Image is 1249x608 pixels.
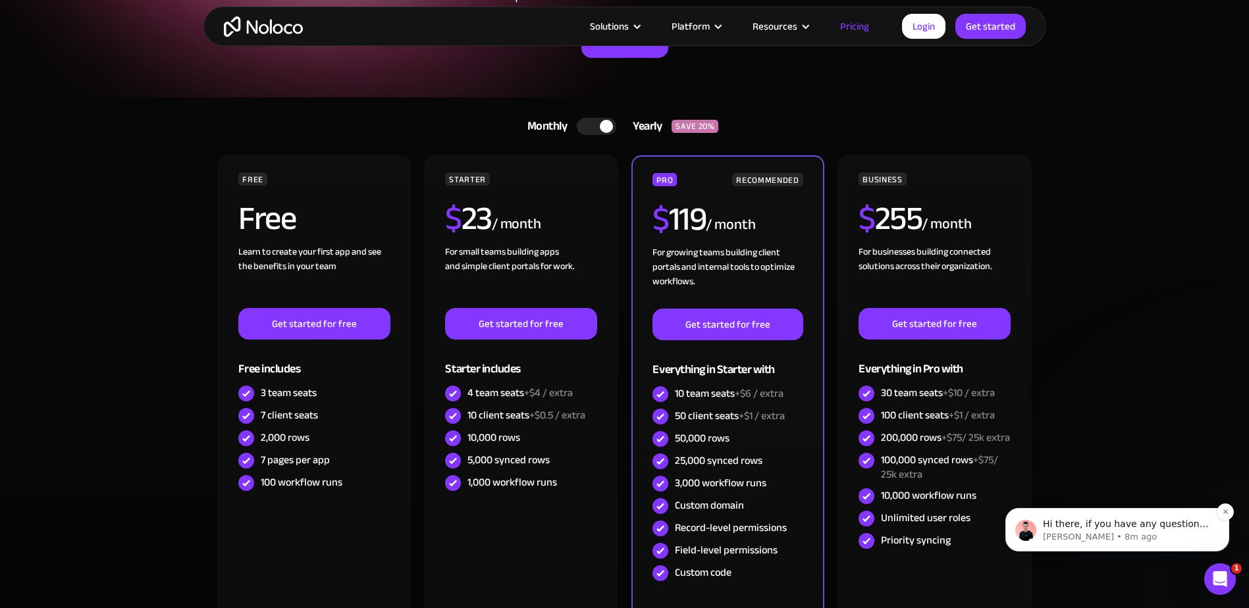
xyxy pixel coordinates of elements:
a: Get started for free [652,309,803,340]
div: 10 team seats [675,386,784,401]
span: $ [859,188,875,249]
span: +$75/ 25k extra [942,428,1010,447]
div: 7 client seats [261,408,318,422]
iframe: Intercom notifications message [986,425,1249,572]
div: 25,000 synced rows [675,453,762,468]
div: / month [706,215,755,236]
a: Login [902,14,945,39]
div: BUSINESS [859,172,906,186]
span: +$1 / extra [739,406,785,426]
div: 5,000 synced rows [467,453,550,467]
div: Everything in Starter with [652,340,803,383]
div: RECOMMENDED [732,173,803,186]
div: 10,000 rows [467,430,520,445]
div: Solutions [590,18,629,35]
p: Hi there, if you have any questions about our pricing, just let us know! [GEOGRAPHIC_DATA] [57,93,227,106]
a: Get started for free [859,308,1010,340]
div: 1,000 workflow runs [467,475,557,490]
div: 50,000 rows [675,431,730,445]
div: Starter includes [445,340,597,382]
div: STARTER [445,172,489,186]
div: 10 client seats [467,408,585,422]
div: For growing teams building client portals and internal tools to optimize workflows. [652,245,803,309]
span: +$4 / extra [524,383,573,403]
span: +$6 / extra [735,384,784,403]
div: FREE [238,172,267,186]
div: For small teams building apps and simple client portals for work. ‍ [445,245,597,308]
div: Solutions [573,18,655,35]
span: 1 [1231,563,1242,574]
span: $ [652,188,669,250]
div: / month [922,214,971,235]
div: 3 team seats [261,386,317,400]
div: Field-level permissions [675,543,778,557]
div: 4 team seats [467,386,573,400]
h2: 119 [652,203,706,236]
a: Get started [955,14,1026,39]
div: 30 team seats [881,386,995,400]
div: For businesses building connected solutions across their organization. ‍ [859,245,1010,308]
div: 7 pages per app [261,453,330,467]
div: Unlimited user roles [881,511,970,525]
div: 50 client seats [675,409,785,423]
span: +$0.5 / extra [529,405,585,425]
a: Get started for free [238,308,390,340]
div: Everything in Pro with [859,340,1010,382]
div: 100 workflow runs [261,475,342,490]
div: Custom domain [675,498,744,513]
button: Dismiss notification [231,78,248,95]
div: message notification from Darragh, 8m ago. Hi there, if you have any questions about our pricing,... [20,83,244,126]
div: Yearly [616,116,672,136]
div: Resources [753,18,797,35]
p: Message from Darragh, sent 8m ago [57,106,227,118]
a: home [224,16,303,37]
a: Pricing [824,18,886,35]
div: Platform [655,18,736,35]
h2: 255 [859,202,922,235]
div: 100 client seats [881,408,995,422]
div: Priority syncing [881,533,951,547]
div: Monthly [511,116,577,136]
div: / month [492,214,541,235]
div: PRO [652,173,677,186]
span: $ [445,188,462,249]
iframe: Intercom live chat [1204,563,1236,595]
div: 10,000 workflow runs [881,488,976,503]
div: Learn to create your first app and see the benefits in your team ‍ [238,245,390,308]
span: +$10 / extra [943,383,995,403]
h2: Free [238,202,296,235]
a: Get started for free [445,308,597,340]
div: 2,000 rows [261,430,309,445]
div: Platform [672,18,710,35]
img: Profile image for Darragh [30,95,51,116]
div: Record-level permissions [675,520,787,535]
span: +$75/ 25k extra [881,450,998,484]
h2: 23 [445,202,492,235]
div: 100,000 synced rows [881,453,1010,482]
div: Free includes [238,340,390,382]
div: 3,000 workflow runs [675,476,766,490]
div: 200,000 rows [881,430,1010,445]
div: SAVE 20% [672,120,718,133]
div: Resources [736,18,824,35]
div: Custom code [675,565,731,580]
span: +$1 / extra [949,405,995,425]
